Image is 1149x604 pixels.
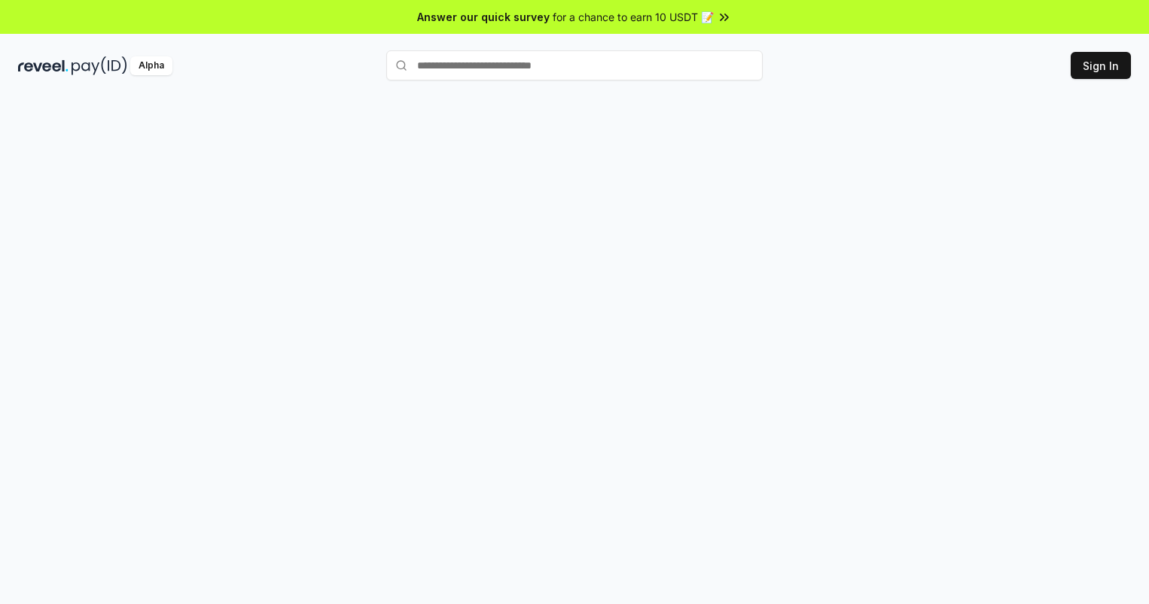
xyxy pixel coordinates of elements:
span: for a chance to earn 10 USDT 📝 [553,9,714,25]
img: pay_id [72,56,127,75]
div: Alpha [130,56,172,75]
span: Answer our quick survey [417,9,550,25]
img: reveel_dark [18,56,69,75]
button: Sign In [1071,52,1131,79]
